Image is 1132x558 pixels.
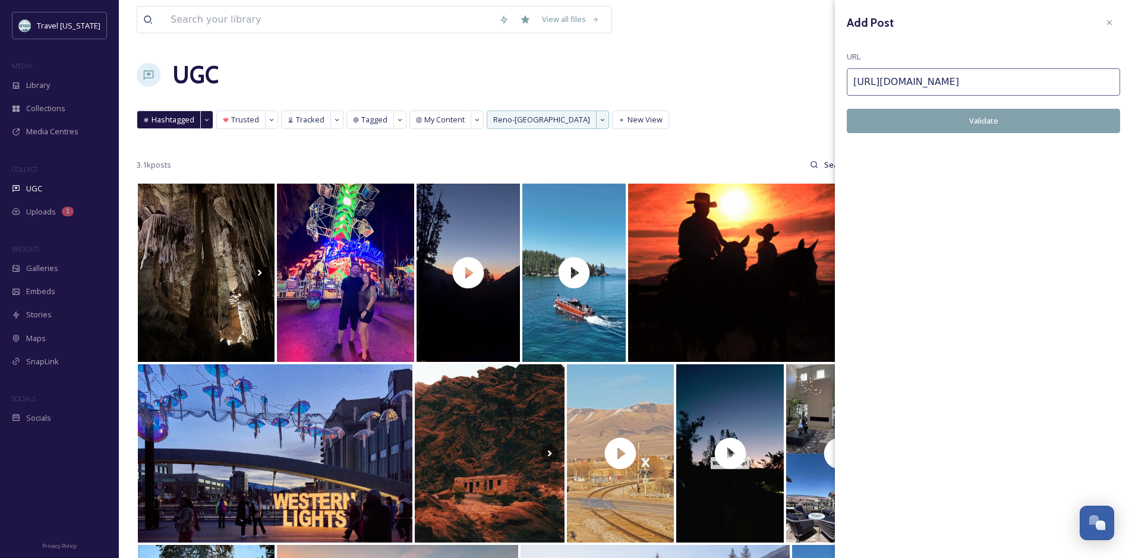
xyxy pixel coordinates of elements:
[26,412,51,424] span: Socials
[26,206,56,217] span: Uploads
[42,538,77,552] a: Privacy Policy
[424,114,465,125] span: My Content
[26,103,65,114] span: Collections
[19,20,31,31] img: download.jpeg
[12,394,36,403] span: SOCIALS
[26,263,58,274] span: Galleries
[536,8,606,31] a: View all files
[277,184,414,362] img: Annual Nevada County fair pic 🎡 Either they need to make a zipper ride emoji... or thatguy_dj and...
[137,159,171,171] span: 3.1k posts
[26,333,46,344] span: Maps
[12,244,39,253] span: WIDGETS
[172,57,219,93] a: UGC
[165,7,493,33] input: Search your library
[37,20,100,31] span: Travel [US_STATE]
[26,309,52,320] span: Stories
[847,109,1120,133] button: Validate
[847,14,894,31] h3: Add Post
[12,165,37,174] span: COLLECT
[152,114,194,125] span: Hashtagged
[567,364,674,543] img: thumbnail
[818,153,857,176] input: Search
[1080,506,1114,540] button: Open Chat
[628,184,901,362] img: 💡 Caption for Facebook Post: 🤠 Northern Nevada’s Cowboy Country is more than a place — it’s a lif...
[62,207,74,216] div: 1
[231,114,259,125] span: Trusted
[361,114,387,125] span: Tagged
[26,126,78,137] span: Media Centres
[786,364,894,543] img: thumbnail
[415,364,565,543] img: • Hot in Nevada •
[26,356,59,367] span: SnapLink
[415,184,522,362] img: thumbnail
[138,364,412,543] img: Western Lights transforms public spaces into glowing hubs of creativity—bringing people together ...
[296,114,324,125] span: Tracked
[847,68,1120,96] input: https://www.instagram.com/p/Cp-0BNCLzu8/
[493,114,590,125] span: Reno-[GEOGRAPHIC_DATA]
[138,184,275,362] img: Deep beneath Nevada’s desert lies another world 🌌✨ • • • • #explorenevada #hiddengems #caveexplor...
[12,61,33,70] span: MEDIA
[628,114,663,125] span: New View
[26,286,55,297] span: Embeds
[521,184,628,362] img: thumbnail
[26,183,42,194] span: UGC
[847,51,860,62] span: URL
[676,364,784,543] img: thumbnail
[42,542,77,550] span: Privacy Policy
[26,80,50,91] span: Library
